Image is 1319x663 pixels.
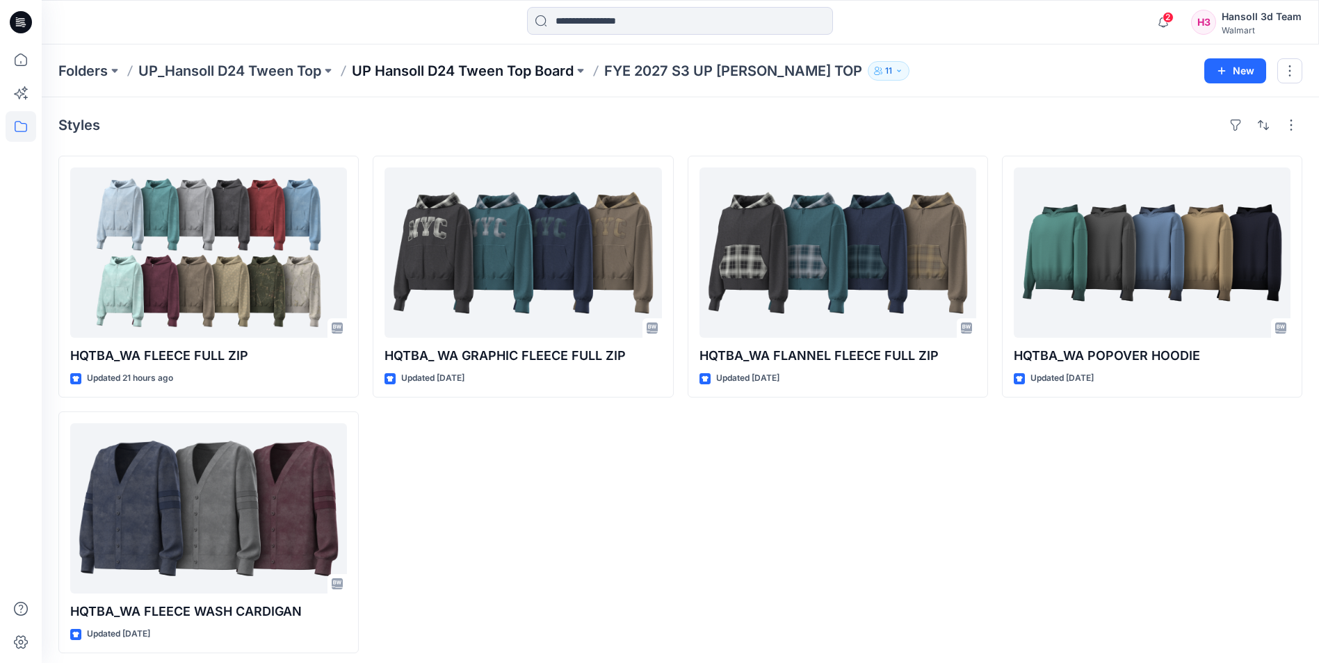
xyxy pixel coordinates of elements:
[87,371,173,386] p: Updated 21 hours ago
[1014,167,1290,338] a: HQTBA_WA POPOVER HOODIE
[70,167,347,338] a: HQTBA_WA FLEECE FULL ZIP
[70,423,347,594] a: HQTBA_WA FLEECE WASH CARDIGAN
[1030,371,1094,386] p: Updated [DATE]
[385,167,661,338] a: HQTBA_ WA GRAPHIC FLEECE FULL ZIP
[58,117,100,133] h4: Styles
[716,371,779,386] p: Updated [DATE]
[1222,25,1302,35] div: Walmart
[868,61,909,81] button: 11
[70,346,347,366] p: HQTBA_WA FLEECE FULL ZIP
[401,371,464,386] p: Updated [DATE]
[87,627,150,641] p: Updated [DATE]
[699,167,976,338] a: HQTBA_WA FLANNEL FLEECE FULL ZIP
[1163,12,1174,23] span: 2
[70,602,347,621] p: HQTBA_WA FLEECE WASH CARDIGAN
[885,63,892,79] p: 11
[699,346,976,366] p: HQTBA_WA FLANNEL FLEECE FULL ZIP
[352,61,574,81] a: UP Hansoll D24 Tween Top Board
[1014,346,1290,366] p: HQTBA_WA POPOVER HOODIE
[1191,10,1216,35] div: H3
[1204,58,1266,83] button: New
[604,61,862,81] p: FYE 2027 S3 UP [PERSON_NAME] TOP
[58,61,108,81] a: Folders
[385,346,661,366] p: HQTBA_ WA GRAPHIC FLEECE FULL ZIP
[1222,8,1302,25] div: Hansoll 3d Team
[138,61,321,81] a: UP_Hansoll D24 Tween Top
